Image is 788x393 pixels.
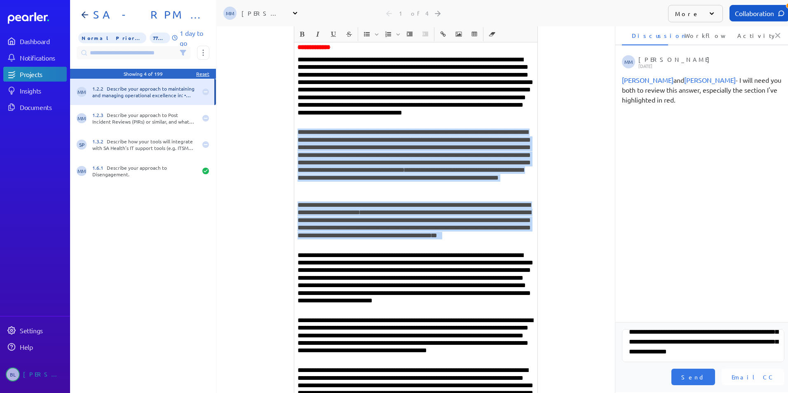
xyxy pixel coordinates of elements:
[622,76,673,84] span: Adam Nabali
[622,75,784,105] div: and - I will need you both to review this answer, especially the section I've highlighted in red.
[402,27,417,41] span: Increase Indent
[150,33,170,43] span: 77% of Questions Completed
[671,369,715,385] button: Send
[20,37,66,45] div: Dashboard
[638,63,782,68] p: [DATE]
[77,113,87,123] span: Michelle Manuel
[722,369,784,385] button: Email CC
[403,27,417,41] button: Increase Indent
[342,27,356,41] span: Strike through
[242,9,283,17] div: [PERSON_NAME]
[3,323,67,338] a: Settings
[92,138,197,151] div: Describe how your tools will integrate with SA Health's IT support tools (e.g. ITSM tool, Event M...
[77,140,87,150] span: Sarah Pendlebury
[436,27,450,41] button: Insert link
[467,27,481,41] button: Insert table
[3,83,67,98] a: Insights
[326,27,340,41] button: Underline
[399,9,429,17] div: 1 of 4
[20,54,66,62] div: Notifications
[20,103,66,111] div: Documents
[675,26,721,45] li: Workflow
[311,27,325,41] button: Italic
[451,27,466,41] span: Insert Image
[77,87,87,97] span: Michelle Manuel
[92,138,107,145] span: 1.3.2
[295,27,309,41] button: Bold
[20,326,66,335] div: Settings
[485,27,500,41] span: Clear Formatting
[684,76,736,84] span: Bettina Lijovic
[23,367,64,381] div: [PERSON_NAME]
[3,339,67,354] a: Help
[124,70,163,77] div: Showing 4 of 199
[8,12,67,24] a: Dashboard
[485,27,499,41] button: Clear Formatting
[359,27,380,41] span: Insert Unordered List
[92,164,107,171] span: 1.6.1
[638,55,782,68] div: [PERSON_NAME]
[295,27,310,41] span: Bold
[90,8,203,21] h1: SA - RPM - Part B1
[436,27,450,41] span: Insert link
[20,343,66,351] div: Help
[3,34,67,49] a: Dashboard
[3,67,67,82] a: Projects
[20,87,66,95] div: Insights
[92,112,197,125] div: Describe your approach to Post Incident Reviews (PIRs) or similar, and what artefacts and informa...
[3,364,67,385] a: BL[PERSON_NAME]
[3,50,67,65] a: Notifications
[310,27,325,41] span: Italic
[223,7,237,20] span: Michelle Manuel
[78,33,146,43] span: Priority
[622,26,668,45] li: Discussion
[92,164,197,178] div: Describe your approach to Disengagement.
[675,9,699,18] p: More
[418,27,433,41] span: Decrease Indent
[452,27,466,41] button: Insert Image
[3,100,67,115] a: Documents
[732,373,774,381] span: Email CC
[6,367,20,381] span: Bettina Lijovic
[467,27,482,41] span: Insert table
[77,166,87,176] span: Michelle Manuel
[92,85,197,98] div: Describe your approach to maintaining and managing operational excellence in: • Service level com...
[92,112,107,118] span: 1.2.3
[196,70,209,77] div: Reset
[681,373,705,381] span: Send
[92,85,107,92] span: 1.2.2
[727,26,774,45] li: Activity
[360,27,374,41] button: Insert Unordered List
[381,27,401,41] span: Insert Ordered List
[180,28,209,48] p: 1 day to go
[326,27,341,41] span: Underline
[381,27,395,41] button: Insert Ordered List
[342,27,356,41] button: Strike through
[20,70,66,78] div: Projects
[622,55,635,68] span: Michelle Manuel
